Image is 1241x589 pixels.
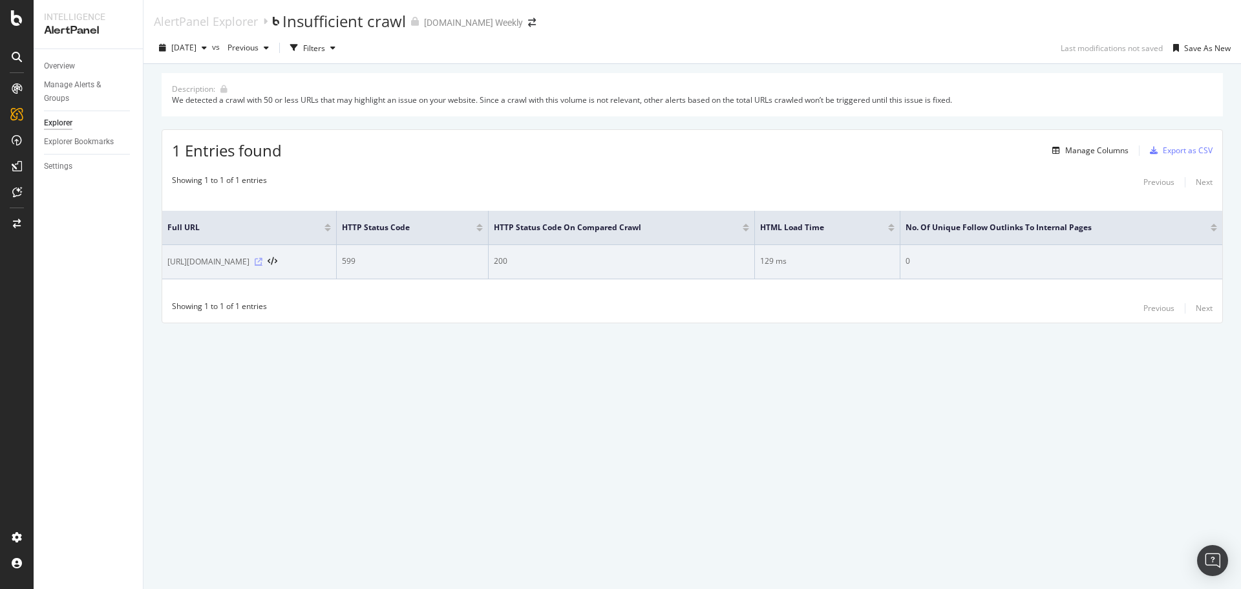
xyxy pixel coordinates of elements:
span: HTTP Status Code On Compared Crawl [494,222,723,233]
div: Last modifications not saved [1061,43,1163,54]
div: 200 [494,255,749,267]
button: Filters [285,37,341,58]
span: 2025 Sep. 24th [171,42,196,53]
button: Export as CSV [1145,140,1213,161]
div: Intelligence [44,10,133,23]
button: Next [1196,301,1213,316]
div: Description: [172,83,215,94]
div: Next [1196,177,1213,187]
button: Next [1196,175,1213,190]
a: Settings [44,160,134,173]
div: We detected a crawl with 50 or less URLs that may highlight an issue on your website. Since a cra... [172,94,1213,105]
a: Overview [44,59,134,73]
a: Visit Online Page [255,258,262,266]
button: [DATE] [154,37,212,58]
a: Manage Alerts & Groups [44,78,134,105]
button: Previous [1143,301,1174,316]
div: Previous [1143,177,1174,187]
div: Filters [303,43,325,54]
div: Showing 1 to 1 of 1 entries [172,175,267,190]
div: Next [1196,303,1213,314]
div: Insufficient crawl [282,10,406,32]
span: HTTP Status Code [342,222,456,233]
div: 599 [342,255,482,267]
button: Previous [1143,175,1174,190]
button: Save As New [1168,37,1231,58]
div: Explorer [44,116,72,130]
div: arrow-right-arrow-left [528,18,536,27]
div: AlertPanel [44,23,133,38]
span: Previous [222,42,259,53]
a: Explorer Bookmarks [44,135,134,149]
div: Save As New [1184,43,1231,54]
div: Explorer Bookmarks [44,135,114,149]
div: [DOMAIN_NAME] Weekly [424,16,523,29]
div: Settings [44,160,72,173]
span: Full URL [167,222,305,233]
div: Showing 1 to 1 of 1 entries [172,301,267,316]
div: Previous [1143,303,1174,314]
span: HTML Load Time [760,222,869,233]
div: Open Intercom Messenger [1197,545,1228,576]
button: Manage Columns [1047,143,1129,158]
span: [URL][DOMAIN_NAME] [167,255,249,268]
div: Manage Columns [1065,145,1129,156]
button: Previous [222,37,274,58]
div: Export as CSV [1163,145,1213,156]
span: vs [212,41,222,52]
button: View HTML Source [268,257,277,266]
div: 129 ms [760,255,895,267]
a: Explorer [44,116,134,130]
span: 1 Entries found [172,140,282,161]
div: Manage Alerts & Groups [44,78,122,105]
a: AlertPanel Explorer [154,14,258,28]
div: 0 [906,255,1217,267]
div: Overview [44,59,75,73]
span: No. of Unique Follow Outlinks to Internal Pages [906,222,1191,233]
